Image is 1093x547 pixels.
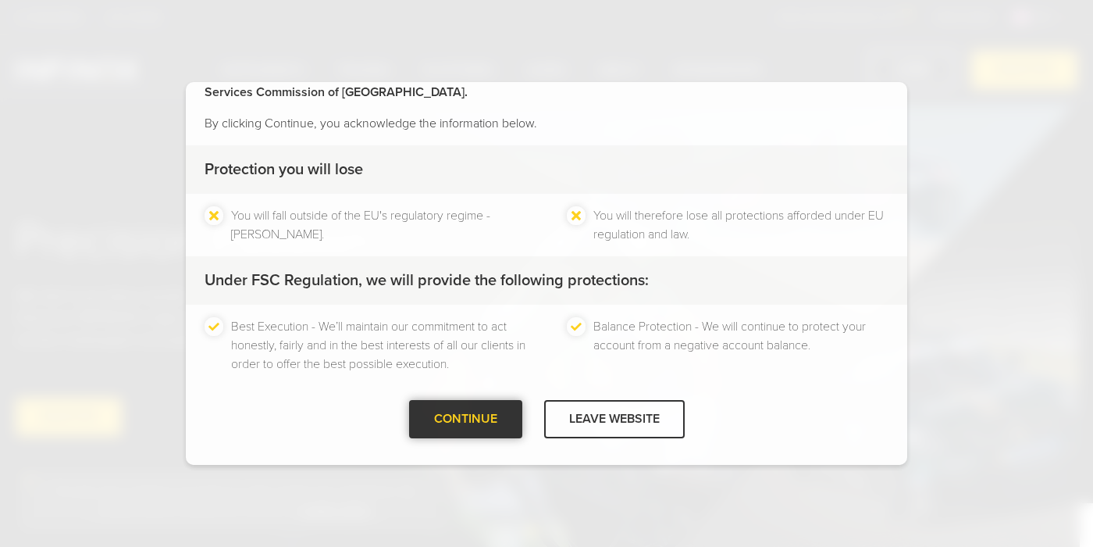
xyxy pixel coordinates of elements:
p: By clicking Continue, you acknowledge the information below. [205,114,888,133]
li: Best Execution - We’ll maintain our commitment to act honestly, fairly and in the best interests ... [231,317,526,374]
li: You will fall outside of the EU's regulatory regime - [PERSON_NAME]. [231,206,526,244]
strong: Under FSC Regulation, we will provide the following protections: [205,271,649,290]
li: You will therefore lose all protections afforded under EU regulation and law. [593,206,888,244]
li: Balance Protection - We will continue to protect your account from a negative account balance. [593,317,888,374]
strong: Protection you will lose [205,160,363,179]
div: LEAVE WEBSITE [544,400,685,438]
div: CONTINUE [409,400,522,438]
